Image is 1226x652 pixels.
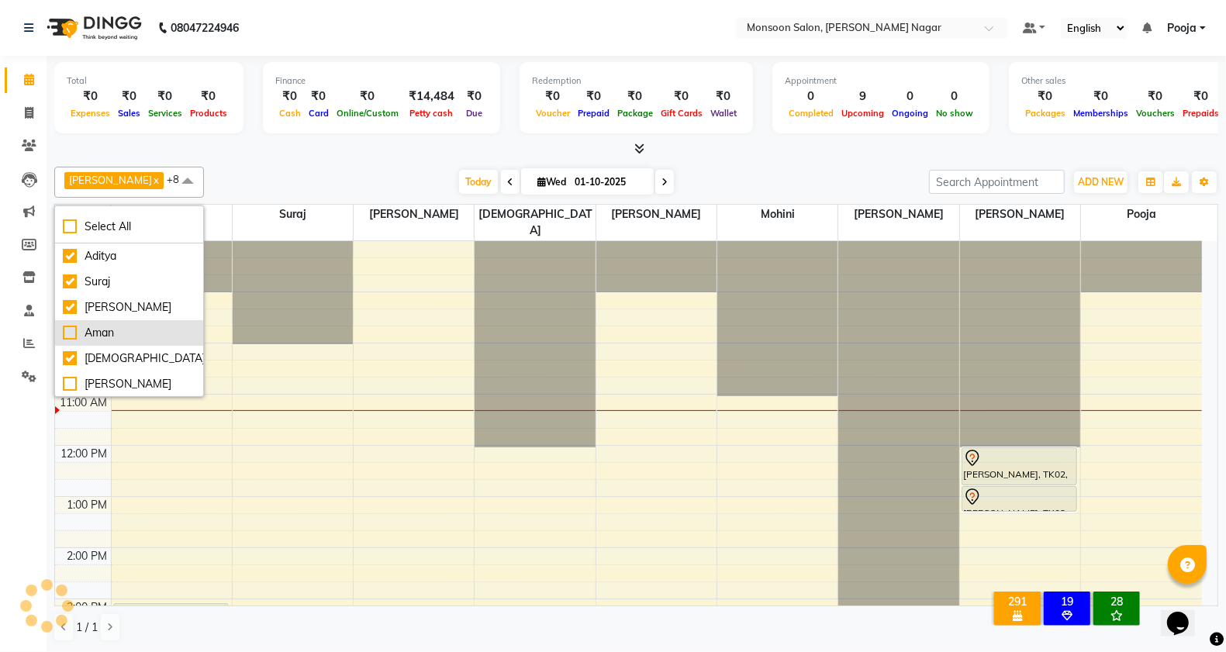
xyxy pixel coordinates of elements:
span: Aditya [112,205,232,224]
div: ₹0 [186,88,231,105]
div: ₹0 [275,88,305,105]
div: [PERSON_NAME], TK02, 12:00 PM-12:45 PM, Hair - Hair Cut [962,448,1076,485]
div: ₹0 [613,88,657,105]
div: ₹0 [1179,88,1223,105]
span: Gift Cards [657,108,706,119]
span: [PERSON_NAME] [838,205,958,224]
div: ₹0 [461,88,488,105]
div: 19 [1047,595,1087,609]
div: [PERSON_NAME] [63,299,195,316]
div: 28 [1096,595,1137,609]
div: [PERSON_NAME], TK02, 12:45 PM-01:15 PM, Hair wash KERASTASE [962,487,1076,511]
span: Voucher [532,108,574,119]
div: ₹0 [1069,88,1132,105]
div: ₹0 [574,88,613,105]
span: Wed [534,176,570,188]
div: Redemption [532,74,741,88]
iframe: chat widget [1161,590,1210,636]
span: Completed [785,108,837,119]
div: 9 [837,88,888,105]
div: [PERSON_NAME] [63,376,195,392]
input: 2025-10-01 [570,171,648,194]
div: ₹0 [1132,88,1179,105]
span: +8 [167,173,191,185]
div: Select All [63,219,195,235]
span: Ongoing [888,108,932,119]
div: 0 [785,88,837,105]
div: ₹0 [333,88,402,105]
div: Stylist [55,205,111,221]
span: 1 / 1 [76,619,98,636]
span: Services [144,108,186,119]
div: 0 [888,88,932,105]
div: 11:00 AM [57,395,111,411]
span: Vouchers [1132,108,1179,119]
a: x [152,174,159,186]
span: [DEMOGRAPHIC_DATA] [475,205,595,240]
div: ₹0 [532,88,574,105]
div: ₹0 [114,88,144,105]
div: Suraj [63,274,195,290]
div: 0 [932,88,977,105]
div: ₹0 [657,88,706,105]
span: Upcoming [837,108,888,119]
span: Online/Custom [333,108,402,119]
span: Prepaid [574,108,613,119]
div: ₹0 [706,88,741,105]
span: Products [186,108,231,119]
span: [PERSON_NAME] [69,174,152,186]
span: Cash [275,108,305,119]
span: Today [459,170,498,194]
div: 1:00 PM [64,497,111,513]
span: Expenses [67,108,114,119]
b: 08047224946 [171,6,239,50]
span: Prepaids [1179,108,1223,119]
span: Suraj [233,205,353,224]
img: logo [40,6,146,50]
div: Appointment [785,74,977,88]
span: Pooja [1081,205,1202,224]
span: Package [613,108,657,119]
span: No show [932,108,977,119]
div: 2:00 PM [64,548,111,564]
span: [PERSON_NAME] [596,205,717,224]
div: ₹14,484 [402,88,461,105]
div: Aditya [63,248,195,264]
div: ₹0 [1021,88,1069,105]
div: Finance [275,74,488,88]
span: Card [305,108,333,119]
div: 12:00 PM [58,446,111,462]
div: Total [67,74,231,88]
div: 3:00 PM [64,599,111,616]
span: Mohini [717,205,837,224]
div: ₹0 [67,88,114,105]
span: Petty cash [406,108,458,119]
span: Packages [1021,108,1069,119]
div: [PERSON_NAME], TK03, 03:00 PM-03:30 PM, Hair ([DEMOGRAPHIC_DATA]) - Hair Cut [114,604,228,627]
span: Pooja [1167,20,1197,36]
span: Sales [114,108,144,119]
div: ₹0 [144,88,186,105]
span: Memberships [1069,108,1132,119]
span: Wallet [706,108,741,119]
div: Aman [63,325,195,341]
div: ₹0 [305,88,333,105]
span: Due [462,108,486,119]
span: [PERSON_NAME] [960,205,1080,224]
span: [PERSON_NAME] [354,205,474,224]
button: ADD NEW [1074,171,1128,193]
input: Search Appointment [929,170,1065,194]
div: [DEMOGRAPHIC_DATA] [63,350,195,367]
span: ADD NEW [1078,176,1124,188]
div: 291 [997,595,1038,609]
